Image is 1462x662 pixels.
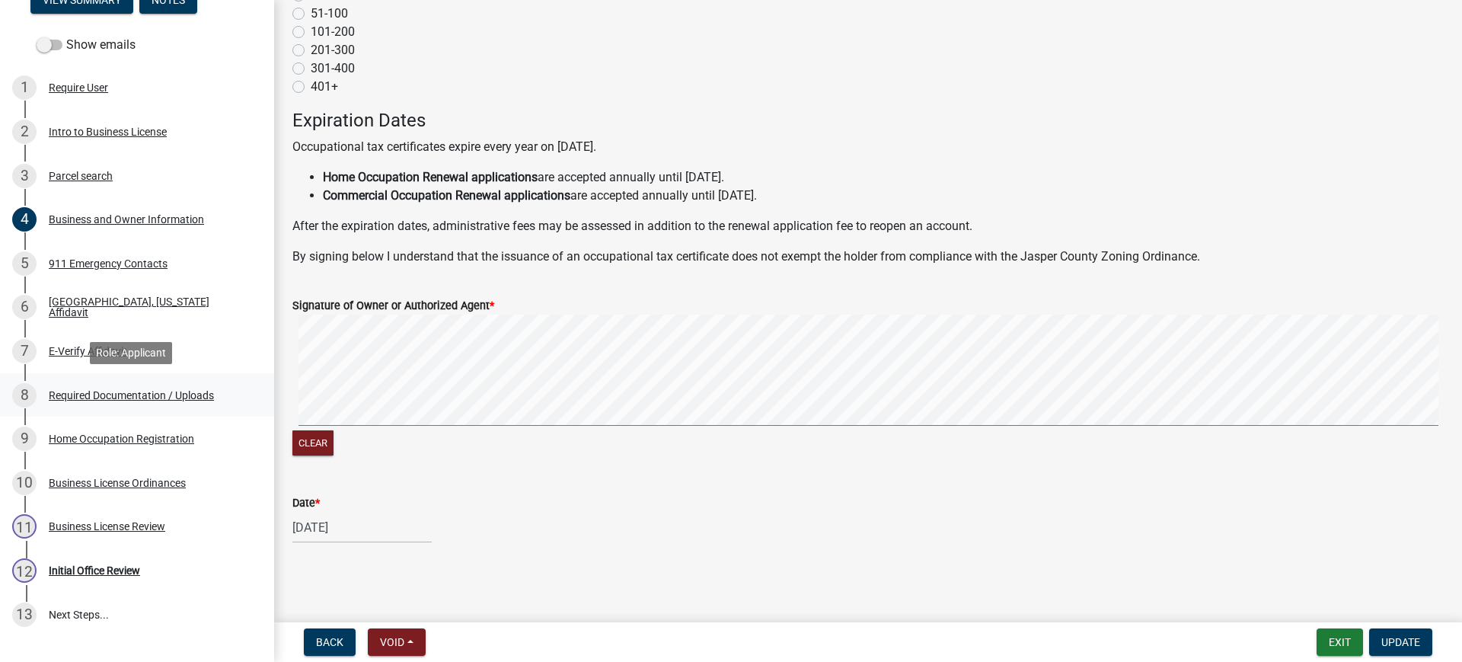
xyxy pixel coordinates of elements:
div: 7 [12,339,37,363]
div: Intro to Business License [49,126,167,137]
strong: Commercial Occupation Renewal applications [323,188,570,203]
h4: Expiration Dates [292,110,1444,132]
p: By signing below I understand that the issuance of an occupational tax certificate does not exemp... [292,248,1444,266]
div: Require User [49,82,108,93]
label: Show emails [37,36,136,54]
button: Void [368,628,426,656]
div: Business License Review [49,521,165,532]
button: Update [1369,628,1432,656]
span: Update [1381,636,1420,648]
span: Back [316,636,343,648]
label: Date [292,498,320,509]
div: Business and Owner Information [49,214,204,225]
div: 8 [12,383,37,408]
div: E-Verify Affidavit [49,346,127,357]
button: Clear [292,430,334,456]
label: Signature of Owner or Authorized Agent [292,301,494,312]
div: Initial Office Review [49,565,140,576]
div: 6 [12,295,37,319]
label: 51-100 [311,5,348,23]
button: Exit [1317,628,1363,656]
label: 201-300 [311,41,355,59]
div: 4 [12,207,37,232]
label: 301-400 [311,59,355,78]
div: 13 [12,603,37,627]
div: 3 [12,164,37,188]
div: 1 [12,75,37,100]
div: 12 [12,558,37,583]
div: [GEOGRAPHIC_DATA], [US_STATE] Affidavit [49,296,250,318]
p: After the expiration dates, administrative fees may be assessed in addition to the renewal applic... [292,217,1444,235]
div: Required Documentation / Uploads [49,390,214,401]
div: 11 [12,514,37,539]
div: 2 [12,120,37,144]
button: Back [304,628,356,656]
div: 5 [12,251,37,276]
li: are accepted annually until [DATE]. [323,168,1444,187]
div: 9 [12,427,37,451]
input: mm/dd/yyyy [292,512,432,543]
div: Parcel search [49,171,113,181]
strong: Home Occupation Renewal applications [323,170,538,184]
div: 911 Emergency Contacts [49,258,168,269]
div: Role: Applicant [90,342,172,364]
li: are accepted annually until [DATE]. [323,187,1444,205]
div: 10 [12,471,37,495]
div: Business License Ordinances [49,478,186,488]
label: 401+ [311,78,338,96]
label: 101-200 [311,23,355,41]
div: Home Occupation Registration [49,433,194,444]
p: Occupational tax certificates expire every year on [DATE]. [292,138,1444,156]
span: Void [380,636,404,648]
